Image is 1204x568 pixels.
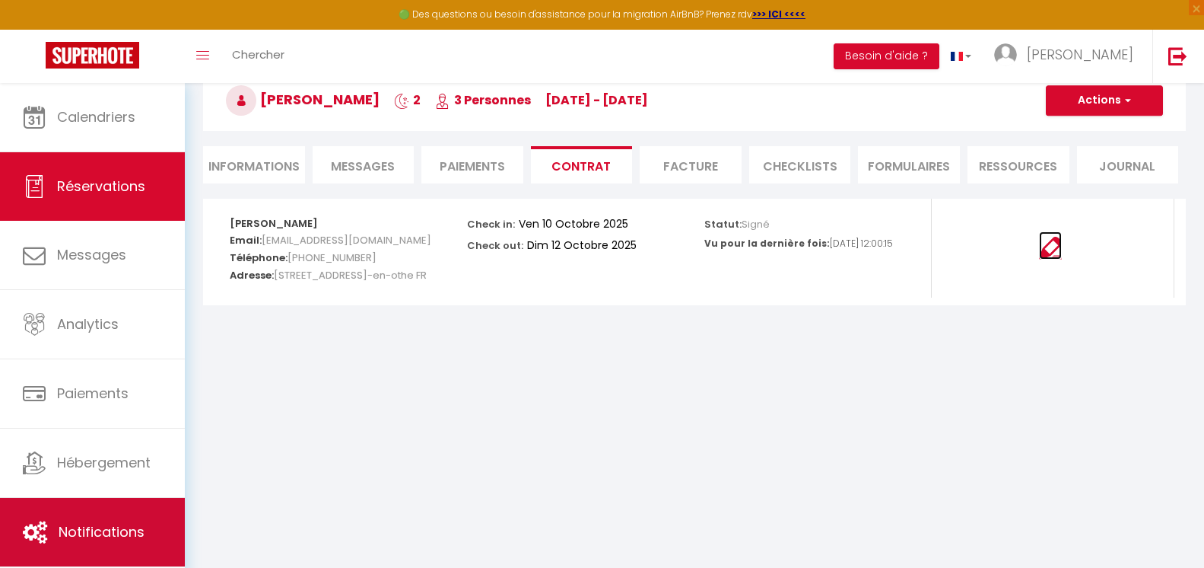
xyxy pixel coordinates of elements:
[230,250,287,265] strong: Téléphone:
[262,229,431,251] span: [EMAIL_ADDRESS][DOMAIN_NAME]
[858,146,960,183] li: FORMULAIRES
[742,217,770,231] span: Signé
[545,91,648,109] span: [DATE] - [DATE]
[57,384,129,403] span: Paiements
[1168,46,1187,65] img: logout
[232,46,284,62] span: Chercher
[221,30,296,83] a: Chercher
[749,146,851,183] li: CHECKLISTS
[704,237,830,251] p: Vu pour la dernière fois:
[1046,85,1163,116] button: Actions
[230,233,262,247] strong: Email:
[531,146,633,183] li: Contrat
[1039,237,1062,260] img: signing-contract
[331,158,395,175] span: Messages
[394,91,421,109] span: 2
[57,107,135,126] span: Calendriers
[274,264,427,286] span: [STREET_ADDRESS]-en-othe FR
[46,42,139,69] img: Super Booking
[226,90,380,109] span: [PERSON_NAME]
[467,214,515,231] p: Check in:
[203,146,305,183] li: Informations
[230,216,318,231] strong: [PERSON_NAME]
[830,237,893,251] p: [DATE] 12:00:15
[1077,146,1179,183] li: Journal
[57,453,151,472] span: Hébergement
[1027,45,1133,64] span: [PERSON_NAME]
[752,8,805,21] a: >>> ICI <<<<
[967,146,1069,183] li: Ressources
[57,245,126,264] span: Messages
[287,247,376,269] span: [PHONE_NUMBER]
[467,235,523,253] p: Check out:
[704,214,770,231] p: Statut:
[834,43,939,69] button: Besoin d'aide ?
[57,177,145,196] span: Réservations
[640,146,742,183] li: Facture
[57,314,119,333] span: Analytics
[994,43,1017,66] img: ...
[59,522,145,541] span: Notifications
[421,146,523,183] li: Paiements
[230,268,274,282] strong: Adresse:
[435,91,531,109] span: 3 Personnes
[983,30,1152,83] a: ... [PERSON_NAME]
